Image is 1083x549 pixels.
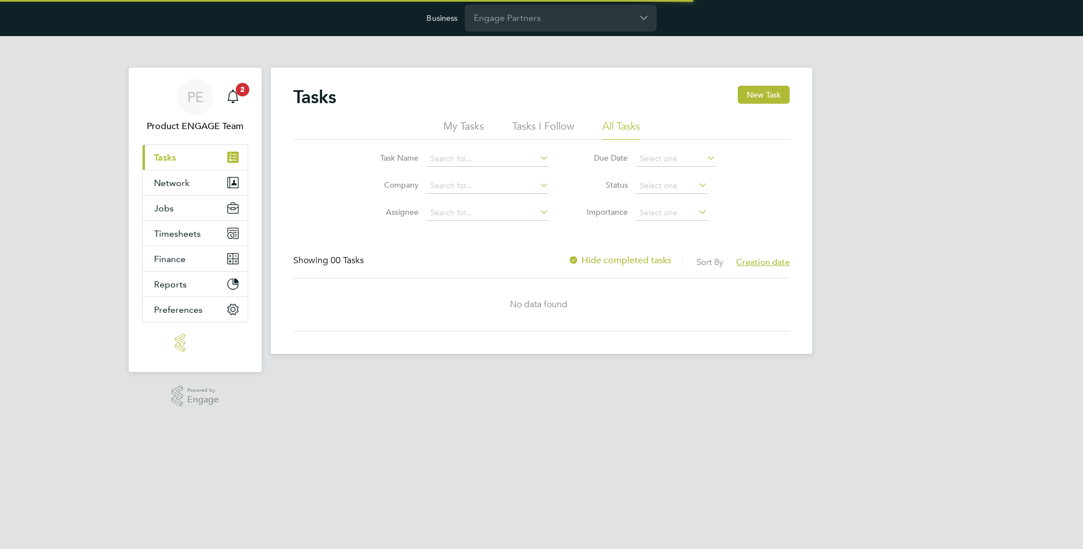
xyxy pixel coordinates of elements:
[736,256,790,267] span: Creation date
[738,86,790,104] button: New Task
[142,334,248,352] a: Go to home page
[512,119,574,140] li: Tasks I Follow
[154,304,202,315] span: Preferences
[368,207,419,217] label: Assignee
[331,255,364,266] span: 00 Tasks
[143,297,248,322] button: Preferences
[154,203,174,214] span: Jobs
[568,255,671,266] label: Hide completed tasks
[143,246,248,271] button: Finance
[143,170,248,195] button: Network
[143,221,248,246] button: Timesheets
[697,256,723,267] label: Sort By
[577,153,628,163] label: Due Date
[426,151,549,167] input: Search for...
[187,395,219,405] span: Engage
[142,79,248,133] a: PEProduct ENGAGE Team
[577,180,628,190] label: Status
[636,151,716,167] input: Select one
[154,152,176,163] span: Tasks
[143,196,248,220] button: Jobs
[129,68,262,372] nav: Main navigation
[175,334,215,352] img: engage-logo-retina.png
[293,299,784,311] div: No data found
[368,180,419,190] label: Company
[426,205,549,221] input: Search for...
[636,205,707,221] input: Select one
[142,119,248,133] span: Product ENGAGE Team
[222,79,244,115] a: 2
[426,13,457,23] label: Business
[154,228,201,239] span: Timesheets
[187,386,219,395] span: Powered by
[577,207,628,217] label: Importance
[293,86,336,108] h2: Tasks
[171,386,219,407] a: Powered byEngage
[154,279,187,290] span: Reports
[443,119,484,140] li: My Tasks
[293,255,366,267] div: Showing
[154,254,186,264] span: Finance
[154,178,190,188] span: Network
[426,178,549,194] input: Search for...
[236,83,249,96] span: 2
[143,272,248,296] button: Reports
[187,90,204,104] span: PE
[143,145,248,170] a: Tasks
[602,119,640,140] li: All Tasks
[368,153,419,163] label: Task Name
[636,178,707,194] input: Select one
